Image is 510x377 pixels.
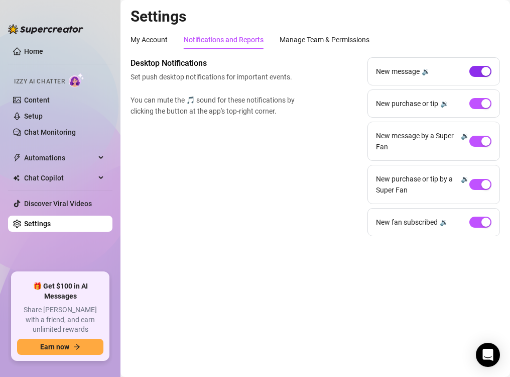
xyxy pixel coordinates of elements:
[17,281,103,301] span: 🎁 Get $100 in AI Messages
[69,73,84,87] img: AI Chatter
[24,47,43,55] a: Home
[376,173,459,196] span: New purchase or tip by a Super Fan
[376,130,459,152] span: New message by a Super Fan
[280,34,369,45] div: Manage Team & Permissions
[461,173,469,196] div: 🔉
[24,150,95,166] span: Automations
[461,130,469,152] div: 🔉
[24,220,51,228] a: Settings
[376,66,420,77] span: New message
[73,343,80,350] span: arrow-right
[376,217,438,228] span: New fan subscribed
[131,7,500,26] h2: Settings
[14,77,65,86] span: Izzy AI Chatter
[131,34,168,45] div: My Account
[131,95,299,117] span: You can mute the 🎵 sound for these notifications by clicking the button at the app's top-right co...
[17,305,103,335] span: Share [PERSON_NAME] with a friend, and earn unlimited rewards
[476,343,500,367] div: Open Intercom Messenger
[24,128,76,136] a: Chat Monitoring
[24,96,50,104] a: Content
[13,174,20,181] img: Chat Copilot
[8,24,83,34] img: logo-BBDzfeDw.svg
[24,200,92,208] a: Discover Viral Videos
[184,34,264,45] div: Notifications and Reports
[131,57,299,69] span: Desktop Notifications
[422,66,430,77] div: 🔉
[17,339,103,355] button: Earn nowarrow-right
[24,170,95,186] span: Chat Copilot
[13,154,21,162] span: thunderbolt
[131,71,299,82] span: Set push desktop notifications for important events.
[40,343,69,351] span: Earn now
[376,98,438,109] span: New purchase or tip
[440,217,448,228] div: 🔉
[24,112,43,120] a: Setup
[440,98,449,109] div: 🔉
